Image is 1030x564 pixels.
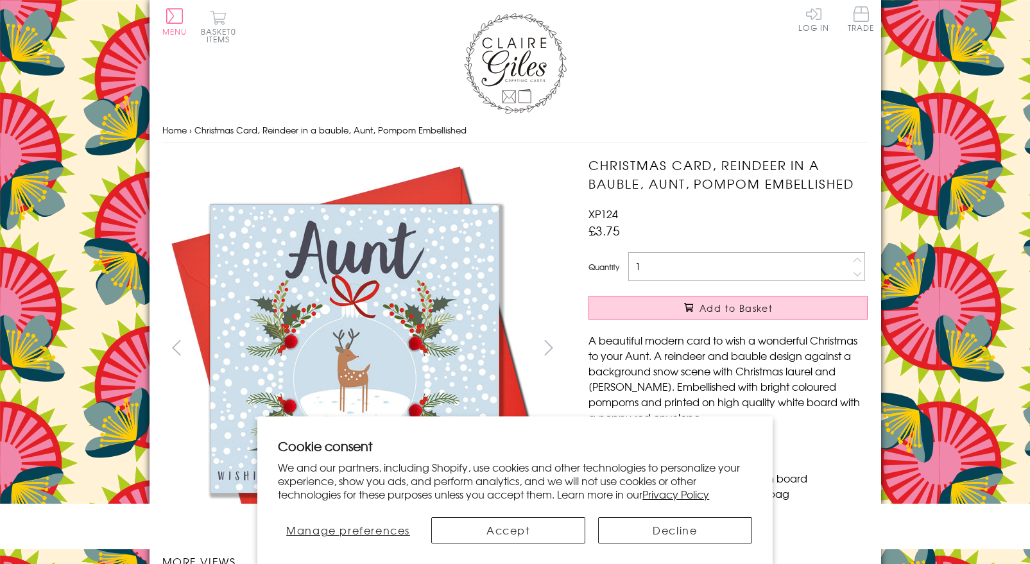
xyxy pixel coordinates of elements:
h1: Christmas Card, Reindeer in a bauble, Aunt, Pompom Embellished [588,156,868,193]
nav: breadcrumbs [162,117,868,144]
button: Menu [162,8,187,35]
p: A beautiful modern card to wish a wonderful Christmas to your Aunt. A reindeer and bauble design ... [588,332,868,425]
h2: Cookie consent [278,437,752,455]
span: £3.75 [588,221,620,239]
a: Home [162,124,187,136]
button: Basket0 items [201,10,236,43]
button: next [534,333,563,362]
button: Add to Basket [588,296,868,320]
button: Manage preferences [278,517,418,543]
span: XP124 [588,206,618,221]
span: 0 items [207,26,236,45]
button: Accept [431,517,585,543]
a: Trade [848,6,875,34]
label: Quantity [588,261,619,273]
a: Log In [798,6,829,31]
p: We and our partners, including Shopify, use cookies and other technologies to personalize your ex... [278,461,752,500]
img: Claire Giles Greetings Cards [464,13,567,114]
img: Christmas Card, Reindeer in a bauble, Aunt, Pompom Embellished [162,156,547,541]
a: Privacy Policy [642,486,709,502]
button: Decline [598,517,752,543]
span: Add to Basket [700,302,773,314]
button: prev [162,333,191,362]
span: Manage preferences [286,522,410,538]
span: › [189,124,192,136]
span: Christmas Card, Reindeer in a bauble, Aunt, Pompom Embellished [194,124,467,136]
img: Christmas Card, Reindeer in a bauble, Aunt, Pompom Embellished [563,156,948,541]
span: Menu [162,26,187,37]
span: Trade [848,6,875,31]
